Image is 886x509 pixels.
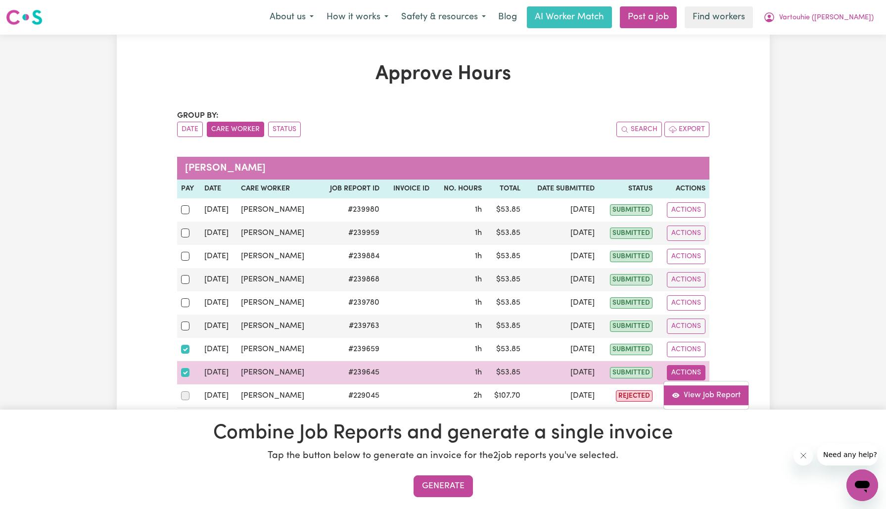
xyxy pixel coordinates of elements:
[475,369,482,376] span: 1 hour
[524,338,599,361] td: [DATE]
[667,295,705,311] button: Actions
[200,384,237,408] td: [DATE]
[610,228,653,239] span: submitted
[486,338,524,361] td: $ 53.85
[237,291,318,315] td: [PERSON_NAME]
[524,198,599,222] td: [DATE]
[200,315,237,338] td: [DATE]
[177,62,709,86] h1: Approve Hours
[263,7,320,28] button: About us
[664,122,709,137] button: Export
[524,384,599,408] td: [DATE]
[200,361,237,384] td: [DATE]
[475,299,482,307] span: 1 hour
[492,6,523,28] a: Blog
[486,245,524,268] td: $ 53.85
[318,180,383,198] th: Job Report ID
[757,7,880,28] button: My Account
[237,384,318,408] td: [PERSON_NAME]
[268,122,301,137] button: sort invoices by paid status
[318,338,383,361] td: # 239659
[177,180,201,198] th: Pay
[200,198,237,222] td: [DATE]
[318,361,383,384] td: # 239645
[475,322,482,330] span: 1 hour
[318,222,383,245] td: # 239959
[486,384,524,408] td: $ 107.70
[667,272,705,287] button: Actions
[524,180,599,198] th: Date Submitted
[200,245,237,268] td: [DATE]
[318,384,383,408] td: # 229045
[486,222,524,245] td: $ 53.85
[177,112,219,120] span: Group by:
[524,268,599,291] td: [DATE]
[667,202,705,218] button: Actions
[667,226,705,241] button: Actions
[207,122,264,137] button: sort invoices by care worker
[320,7,395,28] button: How it works
[527,6,612,28] a: AI Worker Match
[237,198,318,222] td: [PERSON_NAME]
[177,122,203,137] button: sort invoices by date
[6,6,43,29] a: Careseekers logo
[667,249,705,264] button: Actions
[486,361,524,384] td: $ 53.85
[524,245,599,268] td: [DATE]
[475,276,482,283] span: 1 hour
[318,245,383,268] td: # 239884
[667,342,705,357] button: Actions
[318,315,383,338] td: # 239763
[12,421,874,445] h1: Combine Job Reports and generate a single invoice
[237,338,318,361] td: [PERSON_NAME]
[237,315,318,338] td: [PERSON_NAME]
[12,449,874,463] p: Tap the button below to generate an invoice for the 2 job reports you've selected.
[524,361,599,384] td: [DATE]
[237,268,318,291] td: [PERSON_NAME]
[395,7,492,28] button: Safety & resources
[475,206,482,214] span: 1 hour
[433,180,486,198] th: No. Hours
[6,8,43,26] img: Careseekers logo
[200,180,237,198] th: Date
[524,291,599,315] td: [DATE]
[237,180,318,198] th: Care worker
[524,315,599,338] td: [DATE]
[414,475,473,497] button: Generate
[793,446,813,465] iframe: Close message
[473,392,482,400] span: 2 hours
[318,291,383,315] td: # 239780
[846,469,878,501] iframe: Button to launch messaging window
[200,268,237,291] td: [DATE]
[383,180,433,198] th: Invoice ID
[610,274,653,285] span: submitted
[237,222,318,245] td: [PERSON_NAME]
[200,291,237,315] td: [DATE]
[200,338,237,361] td: [DATE]
[664,385,748,405] a: View job report 239645
[667,319,705,334] button: Actions
[475,229,482,237] span: 1 hour
[667,365,705,380] button: Actions
[610,344,653,355] span: submitted
[486,180,524,198] th: Total
[200,222,237,245] td: [DATE]
[177,157,709,180] caption: [PERSON_NAME]
[486,315,524,338] td: $ 53.85
[616,122,662,137] button: Search
[475,345,482,353] span: 1 hour
[524,222,599,245] td: [DATE]
[486,198,524,222] td: $ 53.85
[663,381,749,410] div: Actions
[318,268,383,291] td: # 239868
[817,444,878,465] iframe: Message from company
[616,390,653,402] span: rejected
[237,361,318,384] td: [PERSON_NAME]
[779,12,874,23] span: Vartouhie ([PERSON_NAME])
[610,321,653,332] span: submitted
[685,6,753,28] a: Find workers
[599,180,656,198] th: Status
[318,198,383,222] td: # 239980
[620,6,677,28] a: Post a job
